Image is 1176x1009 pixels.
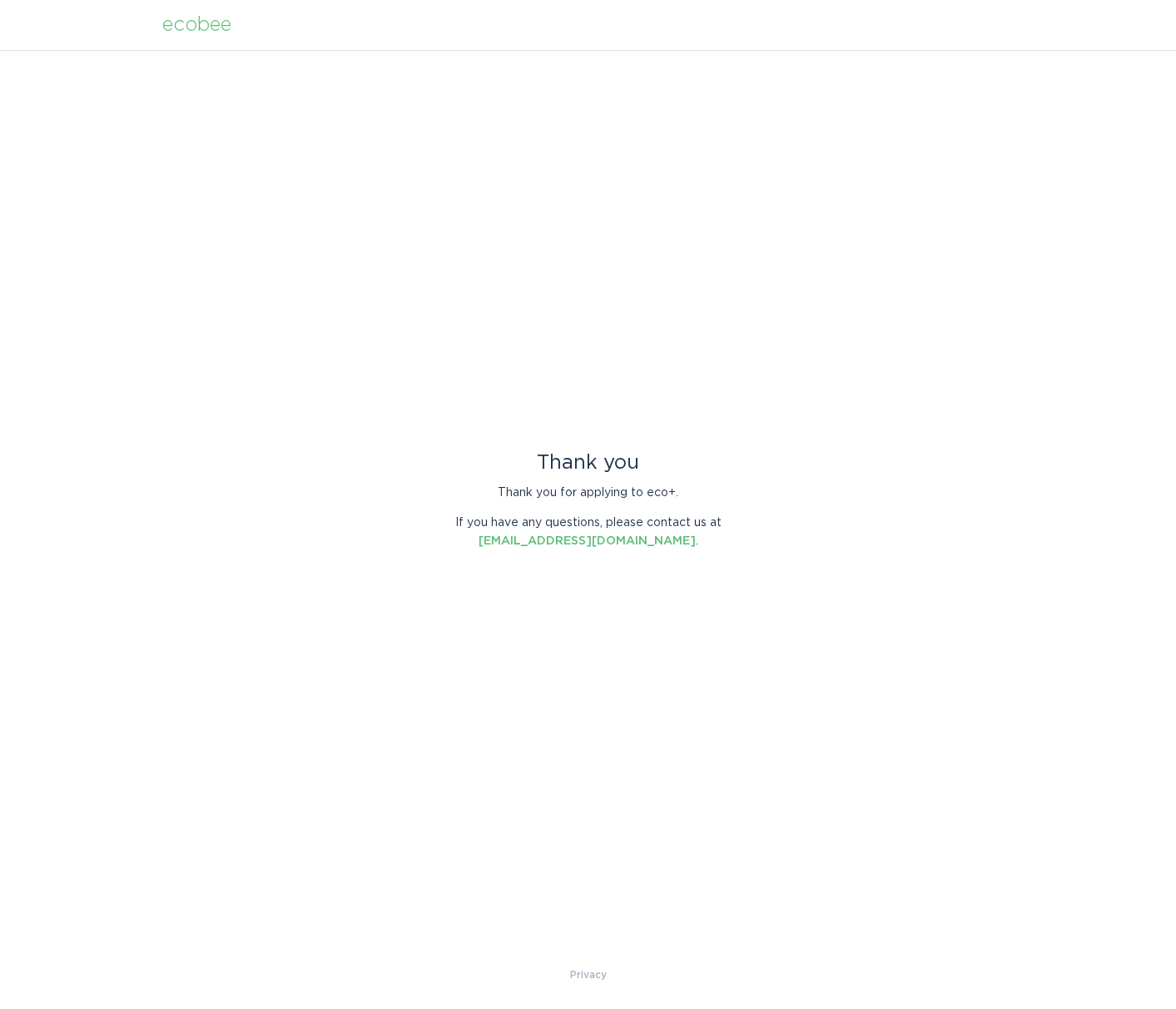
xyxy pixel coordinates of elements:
div: ecobee [162,16,231,34]
a: [EMAIL_ADDRESS][DOMAIN_NAME] [479,535,696,547]
p: If you have any questions, please contact us at . [443,514,734,550]
a: Privacy Policy & Terms of Use [570,966,607,984]
div: Thank you [443,454,734,472]
p: Thank you for applying to eco+. [443,484,734,502]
